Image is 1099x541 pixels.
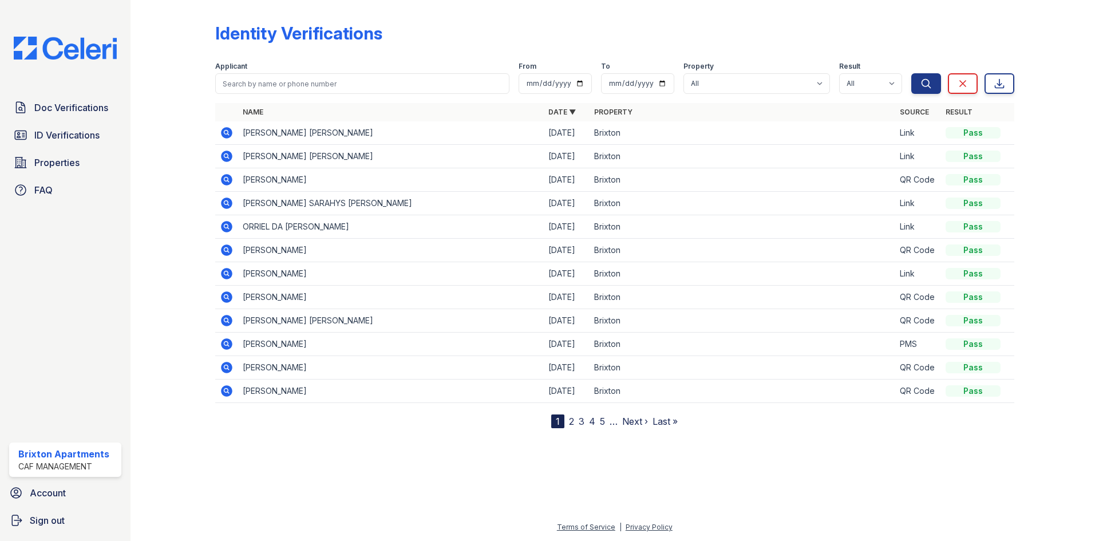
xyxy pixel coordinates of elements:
td: Link [895,192,941,215]
div: Pass [946,221,1001,232]
td: [PERSON_NAME] [238,333,544,356]
td: [DATE] [544,286,590,309]
td: QR Code [895,356,941,380]
span: ID Verifications [34,128,100,142]
td: [PERSON_NAME] [PERSON_NAME] [238,309,544,333]
span: FAQ [34,183,53,197]
div: Pass [946,362,1001,373]
td: PMS [895,333,941,356]
a: Next › [622,416,648,427]
td: [DATE] [544,121,590,145]
td: Brixton [590,262,895,286]
div: CAF Management [18,461,109,472]
label: Property [683,62,714,71]
label: From [519,62,536,71]
td: QR Code [895,168,941,192]
div: Pass [946,291,1001,303]
td: [DATE] [544,262,590,286]
td: [PERSON_NAME] [PERSON_NAME] [238,121,544,145]
td: [PERSON_NAME] [238,380,544,403]
td: [PERSON_NAME] [238,239,544,262]
a: Terms of Service [557,523,615,531]
td: [DATE] [544,309,590,333]
td: Brixton [590,309,895,333]
td: [DATE] [544,356,590,380]
span: Account [30,486,66,500]
a: Privacy Policy [626,523,673,531]
label: To [601,62,610,71]
td: Brixton [590,192,895,215]
a: Doc Verifications [9,96,121,119]
a: 3 [579,416,584,427]
td: [DATE] [544,192,590,215]
a: ID Verifications [9,124,121,147]
td: [DATE] [544,333,590,356]
td: Brixton [590,168,895,192]
a: Result [946,108,973,116]
div: Pass [946,268,1001,279]
a: 5 [600,416,605,427]
td: Link [895,262,941,286]
div: Identity Verifications [215,23,382,44]
a: Date ▼ [548,108,576,116]
td: Brixton [590,145,895,168]
td: Brixton [590,286,895,309]
td: Brixton [590,380,895,403]
span: Properties [34,156,80,169]
td: [DATE] [544,168,590,192]
img: CE_Logo_Blue-a8612792a0a2168367f1c8372b55b34899dd931a85d93a1a3d3e32e68fde9ad4.png [5,37,126,60]
td: QR Code [895,286,941,309]
td: QR Code [895,309,941,333]
td: [DATE] [544,239,590,262]
a: Source [900,108,929,116]
div: Pass [946,385,1001,397]
td: [PERSON_NAME] [238,286,544,309]
a: 4 [589,416,595,427]
td: [DATE] [544,145,590,168]
td: [PERSON_NAME] [238,356,544,380]
div: Pass [946,338,1001,350]
td: [PERSON_NAME] [238,168,544,192]
td: Link [895,121,941,145]
td: Brixton [590,215,895,239]
td: Brixton [590,333,895,356]
div: Pass [946,151,1001,162]
div: 1 [551,414,564,428]
div: Pass [946,315,1001,326]
a: Last » [653,416,678,427]
span: Doc Verifications [34,101,108,114]
input: Search by name or phone number [215,73,509,94]
a: Properties [9,151,121,174]
td: Brixton [590,239,895,262]
td: [PERSON_NAME] [PERSON_NAME] [238,145,544,168]
a: FAQ [9,179,121,202]
td: Brixton [590,356,895,380]
div: | [619,523,622,531]
a: 2 [569,416,574,427]
span: … [610,414,618,428]
td: ORRIEL DA [PERSON_NAME] [238,215,544,239]
td: [PERSON_NAME] SARAHYS [PERSON_NAME] [238,192,544,215]
td: [DATE] [544,215,590,239]
a: Sign out [5,509,126,532]
label: Applicant [215,62,247,71]
a: Account [5,481,126,504]
td: [PERSON_NAME] [238,262,544,286]
a: Name [243,108,263,116]
td: Brixton [590,121,895,145]
div: Pass [946,244,1001,256]
a: Property [594,108,632,116]
td: QR Code [895,380,941,403]
div: Pass [946,174,1001,185]
td: [DATE] [544,380,590,403]
div: Brixton Apartments [18,447,109,461]
iframe: chat widget [1051,495,1088,530]
div: Pass [946,198,1001,209]
td: Link [895,215,941,239]
label: Result [839,62,860,71]
div: Pass [946,127,1001,139]
td: QR Code [895,239,941,262]
span: Sign out [30,514,65,527]
td: Link [895,145,941,168]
